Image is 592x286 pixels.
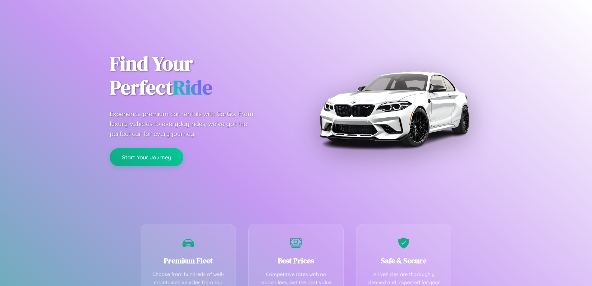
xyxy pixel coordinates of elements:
[110,148,183,166] button: Start Your Journey
[173,74,212,101] span: Ride
[258,256,334,266] h3: Best Prices
[316,31,472,187] img: Premium BMW car rental vehicle
[150,256,227,266] h3: Premium Fleet
[110,109,265,139] p: Experience premium car rentals with CarGo. From luxury vehicles to everyday rides, we've got the ...
[366,256,442,266] h3: Safe & Secure
[110,52,287,100] h1: Find Your Perfect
